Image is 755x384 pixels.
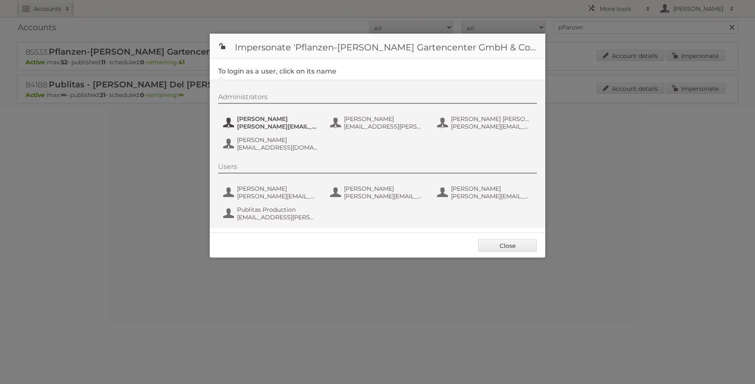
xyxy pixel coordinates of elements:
[237,115,318,123] span: [PERSON_NAME]
[344,185,425,192] span: [PERSON_NAME]
[237,123,318,130] span: [PERSON_NAME][EMAIL_ADDRESS][PERSON_NAME][DOMAIN_NAME][PERSON_NAME]
[344,123,425,130] span: [EMAIL_ADDRESS][PERSON_NAME][DOMAIN_NAME][PERSON_NAME]
[222,135,321,152] button: [PERSON_NAME] [EMAIL_ADDRESS][DOMAIN_NAME][PERSON_NAME]
[478,239,537,252] a: Close
[222,184,321,201] button: [PERSON_NAME] [PERSON_NAME][EMAIL_ADDRESS][PERSON_NAME][DOMAIN_NAME][PERSON_NAME]
[222,114,321,131] button: [PERSON_NAME] [PERSON_NAME][EMAIL_ADDRESS][PERSON_NAME][DOMAIN_NAME][PERSON_NAME]
[436,184,535,201] button: [PERSON_NAME] [PERSON_NAME][EMAIL_ADDRESS][PERSON_NAME][DOMAIN_NAME]
[218,67,336,75] legend: To login as a user, click on its name
[329,184,428,201] button: [PERSON_NAME] [PERSON_NAME][EMAIL_ADDRESS][PERSON_NAME][DOMAIN_NAME][PERSON_NAME]
[237,192,318,200] span: [PERSON_NAME][EMAIL_ADDRESS][PERSON_NAME][DOMAIN_NAME][PERSON_NAME]
[451,123,532,130] span: [PERSON_NAME][EMAIL_ADDRESS][PERSON_NAME][DOMAIN_NAME][PERSON_NAME]
[218,163,537,174] div: Users
[210,34,545,59] h1: Impersonate 'Pflanzen-[PERSON_NAME] Gartencenter GmbH & Co. KG'
[436,114,535,131] button: [PERSON_NAME] [PERSON_NAME] [PERSON_NAME][EMAIL_ADDRESS][PERSON_NAME][DOMAIN_NAME][PERSON_NAME]
[451,115,532,123] span: [PERSON_NAME] [PERSON_NAME]
[344,192,425,200] span: [PERSON_NAME][EMAIL_ADDRESS][PERSON_NAME][DOMAIN_NAME][PERSON_NAME]
[222,205,321,222] button: Publitas Production [EMAIL_ADDRESS][PERSON_NAME][DOMAIN_NAME]
[329,114,428,131] button: [PERSON_NAME] [EMAIL_ADDRESS][PERSON_NAME][DOMAIN_NAME][PERSON_NAME]
[237,206,318,213] span: Publitas Production
[237,144,318,151] span: [EMAIL_ADDRESS][DOMAIN_NAME][PERSON_NAME]
[237,213,318,221] span: [EMAIL_ADDRESS][PERSON_NAME][DOMAIN_NAME]
[237,185,318,192] span: [PERSON_NAME]
[218,93,537,104] div: Administrators
[451,185,532,192] span: [PERSON_NAME]
[344,115,425,123] span: [PERSON_NAME]
[237,136,318,144] span: [PERSON_NAME]
[451,192,532,200] span: [PERSON_NAME][EMAIL_ADDRESS][PERSON_NAME][DOMAIN_NAME]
